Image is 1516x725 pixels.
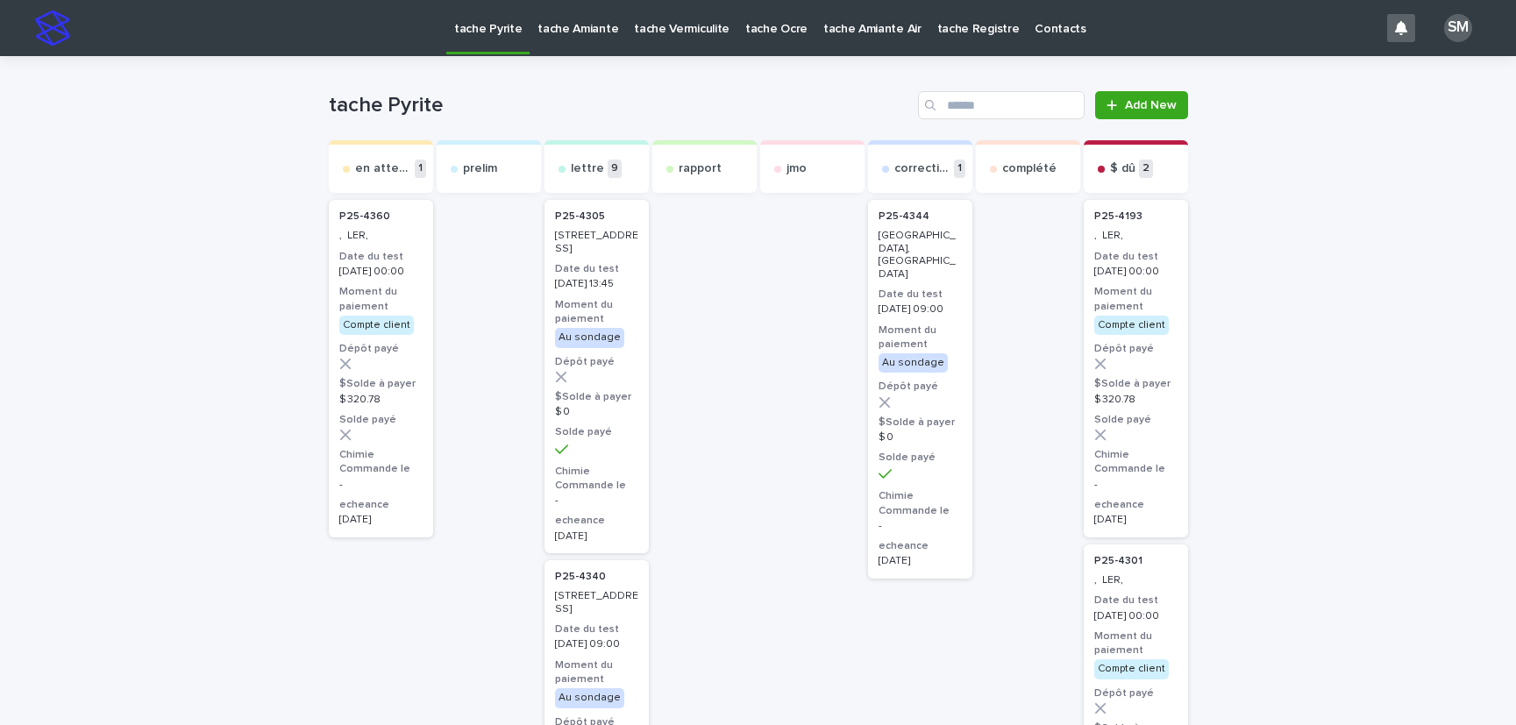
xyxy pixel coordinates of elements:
[879,210,929,223] p: P25-4344
[571,161,604,176] p: lettre
[1095,91,1187,119] a: Add New
[339,514,423,526] p: [DATE]
[918,91,1085,119] input: Search
[1094,316,1169,335] div: Compte client
[1094,250,1178,264] h3: Date du test
[555,590,638,615] p: [STREET_ADDRESS]
[1125,99,1177,111] span: Add New
[1094,230,1178,242] p: , LER,
[1110,161,1135,176] p: $ dû
[868,200,972,579] a: P25-4344 [GEOGRAPHIC_DATA], [GEOGRAPHIC_DATA]Date du test[DATE] 09:00Moment du paiementAu sondage...
[339,479,423,491] p: -
[339,250,423,264] h3: Date du test
[1084,200,1188,537] a: P25-4193 , LER,Date du test[DATE] 00:00Moment du paiementCompte clientDépôt payé$Solde à payer$ 3...
[555,355,638,369] h3: Dépôt payé
[879,555,962,567] p: [DATE]
[555,425,638,439] h3: Solde payé
[463,161,497,176] p: prelim
[1002,161,1057,176] p: complété
[555,262,638,276] h3: Date du test
[608,160,622,178] p: 9
[544,200,649,553] a: P25-4305 [STREET_ADDRESS]Date du test[DATE] 13:45Moment du paiementAu sondageDépôt payé$Solde à p...
[1094,594,1178,608] h3: Date du test
[555,390,638,404] h3: $Solde à payer
[1094,610,1178,622] p: [DATE] 00:00
[555,514,638,528] h3: echeance
[555,278,638,290] p: [DATE] 13:45
[786,161,807,176] p: jmo
[555,328,624,347] div: Au sondage
[1094,285,1178,313] h3: Moment du paiement
[339,316,414,335] div: Compte client
[1094,413,1178,427] h3: Solde payé
[555,298,638,326] h3: Moment du paiement
[1139,160,1153,178] p: 2
[339,285,423,313] h3: Moment du paiement
[1094,210,1142,223] p: P25-4193
[1094,659,1169,679] div: Compte client
[879,380,962,394] h3: Dépôt payé
[879,520,962,532] p: -
[339,413,423,427] h3: Solde payé
[1094,342,1178,356] h3: Dépôt payé
[1094,479,1178,491] p: -
[415,160,426,178] p: 1
[1094,448,1178,476] h3: Chimie Commande le
[1094,555,1142,567] p: P25-4301
[879,323,962,352] h3: Moment du paiement
[355,161,411,176] p: en attente
[35,11,70,46] img: stacker-logo-s-only.png
[339,342,423,356] h3: Dépôt payé
[329,93,912,118] h1: tache Pyrite
[1444,14,1472,42] div: SM
[1094,686,1178,700] h3: Dépôt payé
[555,658,638,686] h3: Moment du paiement
[879,451,962,465] h3: Solde payé
[1094,266,1178,278] p: [DATE] 00:00
[555,622,638,636] h3: Date du test
[339,498,423,512] h3: echeance
[339,210,390,223] p: P25-4360
[1094,394,1178,406] p: $ 320.78
[879,416,962,430] h3: $Solde à payer
[555,406,638,418] p: $ 0
[555,571,606,583] p: P25-4340
[555,688,624,707] div: Au sondage
[339,230,423,242] p: , LER,
[879,539,962,553] h3: echeance
[679,161,722,176] p: rapport
[339,394,423,406] p: $ 320.78
[555,638,638,650] p: [DATE] 09:00
[879,489,962,517] h3: Chimie Commande le
[555,494,638,507] p: -
[954,160,965,178] p: 1
[1094,377,1178,391] h3: $Solde à payer
[1094,629,1178,657] h3: Moment du paiement
[1094,574,1178,586] p: , LER,
[339,266,423,278] p: [DATE] 00:00
[879,288,962,302] h3: Date du test
[555,465,638,493] h3: Chimie Commande le
[339,377,423,391] h3: $Solde à payer
[1094,498,1178,512] h3: echeance
[555,210,605,223] p: P25-4305
[879,431,962,444] p: $ 0
[555,230,638,255] p: [STREET_ADDRESS]
[894,161,950,176] p: correction exp
[879,353,948,373] div: Au sondage
[339,448,423,476] h3: Chimie Commande le
[329,200,433,537] a: P25-4360 , LER,Date du test[DATE] 00:00Moment du paiementCompte clientDépôt payé$Solde à payer$ 3...
[1094,514,1178,526] p: [DATE]
[879,303,962,316] p: [DATE] 09:00
[879,230,962,281] p: [GEOGRAPHIC_DATA], [GEOGRAPHIC_DATA]
[555,530,638,543] p: [DATE]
